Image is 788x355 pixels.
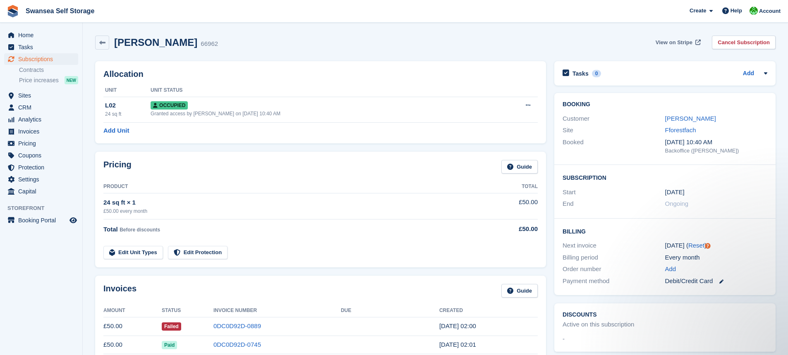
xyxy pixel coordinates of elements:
div: End [563,199,665,209]
a: menu [4,174,78,185]
span: Account [759,7,781,15]
h2: Discounts [563,312,767,318]
span: Pricing [18,138,68,149]
img: Andrew Robbins [750,7,758,15]
div: Payment method [563,276,665,286]
a: menu [4,53,78,65]
th: Status [162,304,213,317]
a: Add Unit [103,126,129,136]
a: menu [4,138,78,149]
span: View on Stripe [656,38,692,47]
div: Tooltip anchor [704,242,711,250]
a: menu [4,41,78,53]
span: Occupied [151,101,188,110]
th: Amount [103,304,162,317]
a: menu [4,150,78,161]
a: menu [4,126,78,137]
div: Booked [563,138,665,155]
a: menu [4,162,78,173]
th: Unit [103,84,151,97]
div: [DATE] 10:40 AM [665,138,767,147]
a: Price increases NEW [19,76,78,85]
a: menu [4,114,78,125]
th: Product [103,180,480,193]
span: Total [103,226,118,233]
span: Before discounts [120,227,160,233]
div: Customer [563,114,665,124]
div: NEW [65,76,78,84]
span: Ongoing [665,200,689,207]
a: 0DC0D92D-0889 [213,322,261,329]
a: Add [665,264,676,274]
span: Analytics [18,114,68,125]
span: Price increases [19,76,59,84]
h2: Allocation [103,69,538,79]
span: Invoices [18,126,68,137]
div: Backoffice ([PERSON_NAME]) [665,147,767,155]
span: Booking Portal [18,214,68,226]
div: £50.00 every month [103,207,480,215]
span: Subscriptions [18,53,68,65]
span: Sites [18,90,68,101]
span: Paid [162,341,177,349]
div: Active on this subscription [563,320,634,329]
span: Failed [162,322,181,331]
a: Add [743,69,754,79]
h2: Tasks [572,70,589,77]
th: Created [439,304,538,317]
td: £50.00 [103,317,162,336]
a: menu [4,90,78,101]
a: menu [4,214,78,226]
a: Edit Unit Types [103,246,163,260]
div: L02 [105,101,151,110]
a: Guide [501,160,538,174]
a: Contracts [19,66,78,74]
a: menu [4,102,78,113]
span: Protection [18,162,68,173]
div: 24 sq ft [105,110,151,118]
div: Every month [665,253,767,262]
span: Capital [18,186,68,197]
a: Guide [501,284,538,298]
span: - [563,334,565,344]
td: £50.00 [480,193,538,219]
a: Reset [688,242,704,249]
a: [PERSON_NAME] [665,115,716,122]
span: Storefront [7,204,82,212]
td: £50.00 [103,336,162,354]
div: 24 sq ft × 1 [103,198,480,207]
div: £50.00 [480,224,538,234]
time: 2025-01-12 01:00:00 UTC [665,188,685,197]
img: stora-icon-8386f47178a22dfd0bd8f6a31ec36ba5ce8667c1dd55bd0f319d3a0aa187defe.svg [7,5,19,17]
th: Unit Status [151,84,492,97]
a: 0DC0D92D-0745 [213,341,261,348]
time: 2025-04-12 01:01:04 UTC [439,341,476,348]
div: Site [563,126,665,135]
h2: Pricing [103,160,132,174]
h2: Subscription [563,173,767,181]
span: CRM [18,102,68,113]
div: 0 [592,70,601,77]
a: Fforestfach [665,126,696,133]
h2: Invoices [103,284,137,298]
div: Granted access by [PERSON_NAME] on [DATE] 10:40 AM [151,110,492,117]
h2: Billing [563,227,767,235]
span: Help [731,7,742,15]
span: Create [690,7,706,15]
div: 66962 [201,39,218,49]
h2: Booking [563,101,767,108]
a: Edit Protection [168,246,228,260]
a: menu [4,29,78,41]
div: [DATE] ( ) [665,241,767,250]
a: menu [4,186,78,197]
span: Tasks [18,41,68,53]
div: Billing period [563,253,665,262]
th: Invoice Number [213,304,341,317]
a: Cancel Subscription [712,36,776,49]
h2: [PERSON_NAME] [114,37,197,48]
span: Home [18,29,68,41]
a: View on Stripe [652,36,702,49]
span: Settings [18,174,68,185]
th: Due [341,304,439,317]
time: 2025-05-12 01:00:03 UTC [439,322,476,329]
